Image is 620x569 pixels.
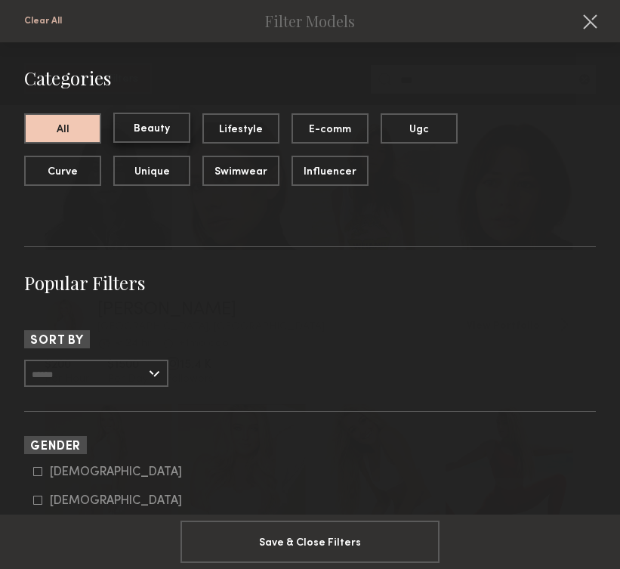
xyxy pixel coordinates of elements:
[113,156,190,186] button: Unique
[24,66,596,89] h3: Categories
[24,156,101,186] button: Curve
[291,156,369,186] button: Influencer
[381,113,458,144] button: Ugc
[180,521,440,563] button: Save & Close Filters
[24,271,596,294] h3: Popular Filters
[291,113,369,144] button: E-comm
[202,113,279,144] button: Lifestyle
[30,441,81,453] span: Gender
[24,16,62,26] button: Clear All
[24,113,101,144] button: All
[202,156,279,186] button: Swimwear
[50,496,182,506] div: [DEMOGRAPHIC_DATA]
[578,9,602,33] button: Cancel
[50,468,182,477] div: [DEMOGRAPHIC_DATA]
[30,336,84,347] span: Sort By
[265,14,355,29] h2: Filter Models
[113,113,190,143] button: Beauty
[578,9,602,36] common-close-button: Cancel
